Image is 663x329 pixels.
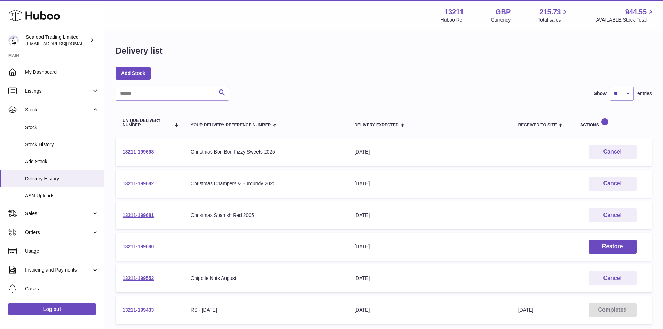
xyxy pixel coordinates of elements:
[637,90,652,97] span: entries
[25,88,92,94] span: Listings
[123,244,154,249] a: 13211-199680
[191,149,340,155] div: Christmas Bon Bon Fizzy Sweets 2025
[25,210,92,217] span: Sales
[354,307,504,313] div: [DATE]
[441,17,464,23] div: Huboo Ref
[491,17,511,23] div: Currency
[354,149,504,155] div: [DATE]
[26,41,102,46] span: [EMAIL_ADDRESS][DOMAIN_NAME]
[8,35,19,46] img: online@rickstein.com
[123,118,171,127] span: Unique Delivery Number
[191,307,340,313] div: RS - [DATE]
[496,7,511,17] strong: GBP
[116,67,151,79] a: Add Stock
[354,243,504,250] div: [DATE]
[123,307,154,313] a: 13211-199433
[116,45,163,56] h1: Delivery list
[625,7,647,17] span: 944.55
[596,7,655,23] a: 944.55 AVAILABLE Stock Total
[25,158,99,165] span: Add Stock
[25,229,92,236] span: Orders
[25,69,99,76] span: My Dashboard
[354,212,504,219] div: [DATE]
[580,118,645,127] div: Actions
[589,177,637,191] button: Cancel
[25,175,99,182] span: Delivery History
[25,107,92,113] span: Stock
[25,285,99,292] span: Cases
[596,17,655,23] span: AVAILABLE Stock Total
[8,303,96,315] a: Log out
[191,123,271,127] span: Your Delivery Reference Number
[25,193,99,199] span: ASN Uploads
[518,307,534,313] span: [DATE]
[589,145,637,159] button: Cancel
[594,90,607,97] label: Show
[25,141,99,148] span: Stock History
[191,180,340,187] div: Christmas Champers & Burgundy 2025
[25,267,92,273] span: Invoicing and Payments
[538,17,569,23] span: Total sales
[589,208,637,222] button: Cancel
[354,180,504,187] div: [DATE]
[123,149,154,155] a: 13211-199698
[123,181,154,186] a: 13211-199682
[589,240,637,254] button: Restore
[123,212,154,218] a: 13211-199681
[191,275,340,282] div: Chipotle Nuts August
[191,212,340,219] div: Christmas Spanish Red 2005
[589,271,637,285] button: Cancel
[25,248,99,254] span: Usage
[518,123,557,127] span: Received to Site
[123,275,154,281] a: 13211-199552
[354,275,504,282] div: [DATE]
[444,7,464,17] strong: 13211
[26,34,88,47] div: Seafood Trading Limited
[25,124,99,131] span: Stock
[538,7,569,23] a: 215.73 Total sales
[539,7,561,17] span: 215.73
[354,123,398,127] span: Delivery Expected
